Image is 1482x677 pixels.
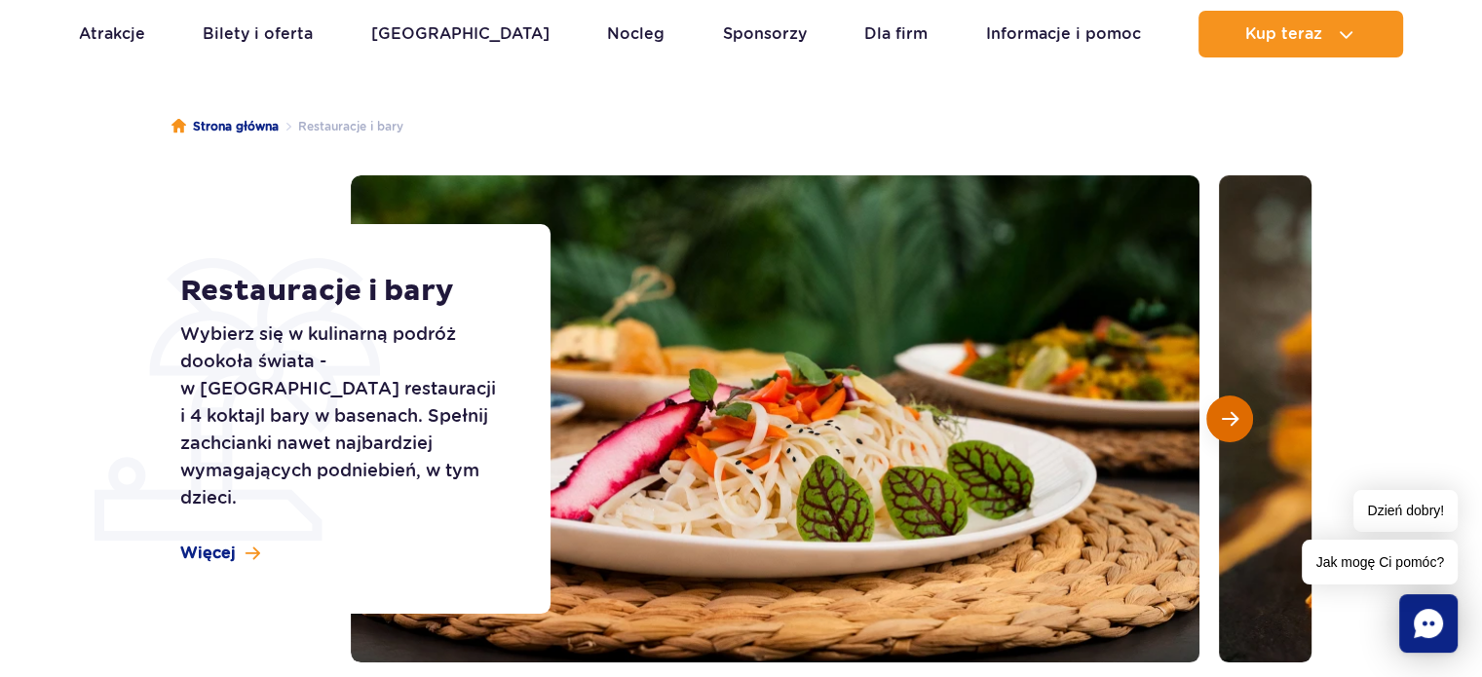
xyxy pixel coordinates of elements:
p: Wybierz się w kulinarną podróż dookoła świata - w [GEOGRAPHIC_DATA] restauracji i 4 koktajl bary ... [180,320,507,511]
a: Strona główna [171,117,279,136]
a: Sponsorzy [723,11,807,57]
a: Dla firm [864,11,928,57]
span: Dzień dobry! [1353,490,1458,532]
span: Więcej [180,543,236,564]
div: Chat [1399,594,1458,653]
button: Następny slajd [1206,395,1253,442]
li: Restauracje i bary [279,117,403,136]
a: Więcej [180,543,260,564]
a: Informacje i pomoc [986,11,1141,57]
a: Bilety i oferta [203,11,313,57]
a: Atrakcje [79,11,145,57]
button: Kup teraz [1198,11,1403,57]
h1: Restauracje i bary [180,274,507,309]
span: Jak mogę Ci pomóc? [1302,540,1458,584]
span: Kup teraz [1245,25,1322,43]
a: [GEOGRAPHIC_DATA] [371,11,550,57]
a: Nocleg [607,11,665,57]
